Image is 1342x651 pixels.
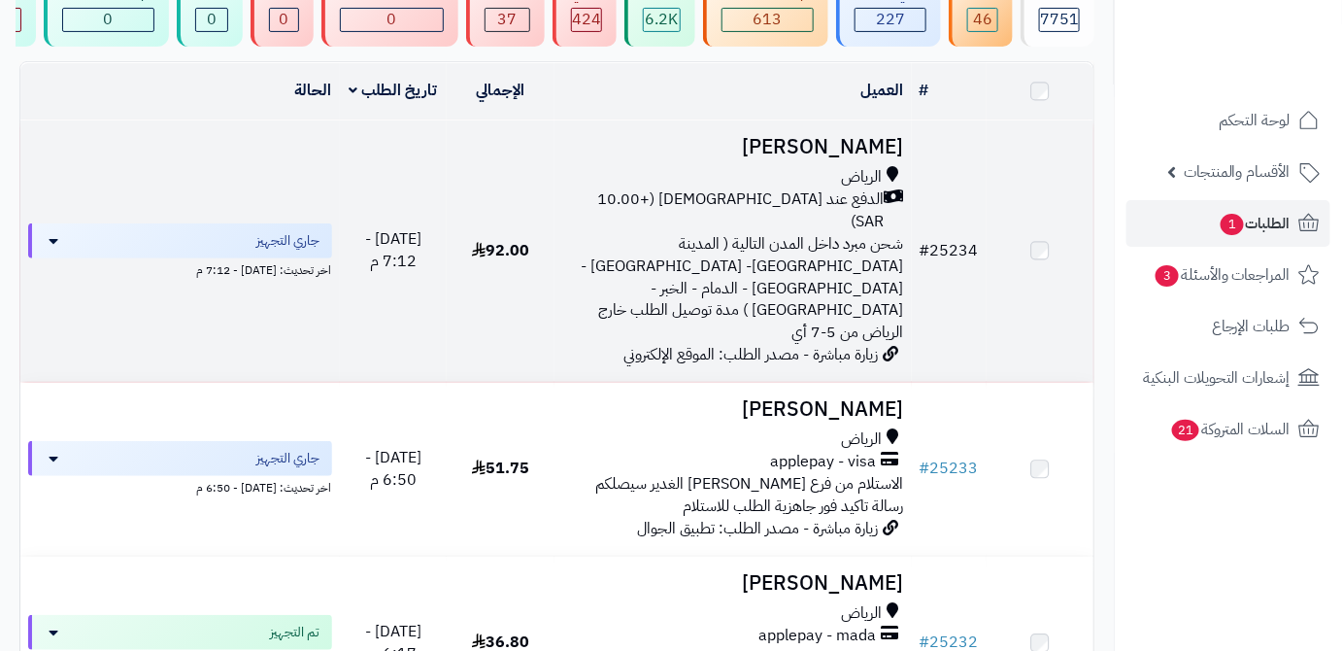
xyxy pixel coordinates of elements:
[271,623,320,642] span: تم التجهيز
[486,9,529,31] div: 37
[1170,416,1291,443] span: السلات المتروكة
[341,9,443,31] div: 0
[842,166,883,188] span: الرياض
[624,343,879,366] span: زيارة مباشرة - مصدر الطلب: الموقع الإلكتروني
[754,8,783,31] span: 613
[920,457,930,480] span: #
[350,79,438,102] a: تاريخ الطلب
[257,231,320,251] span: جاري التجهيز
[295,79,332,102] a: الحالة
[270,9,298,31] div: 0
[596,472,904,518] span: الاستلام من فرع [PERSON_NAME] الغدير سيصلكم رسالة تاكيد فور جاهزية الطلب للاستلام
[771,451,877,473] span: applepay - visa
[920,457,979,480] a: #25233
[638,517,879,540] span: زيارة مباشرة - مصدر الطلب: تطبيق الجوال
[582,232,904,344] span: شحن مبرد داخل المدن التالية ( المدينة [GEOGRAPHIC_DATA]- [GEOGRAPHIC_DATA] - [GEOGRAPHIC_DATA] - ...
[562,188,885,233] span: الدفع عند [DEMOGRAPHIC_DATA] (+10.00 SAR)
[856,9,925,31] div: 227
[1126,97,1330,144] a: لوحة التحكم
[861,79,904,102] a: العميل
[1219,210,1291,237] span: الطلبات
[842,428,883,451] span: الرياض
[1126,303,1330,350] a: طلبات الإرجاع
[28,476,332,497] div: اخر تحديث: [DATE] - 6:50 م
[28,258,332,279] div: اخر تحديث: [DATE] - 7:12 م
[572,8,601,31] span: 424
[1126,355,1330,401] a: إشعارات التحويلات البنكية
[196,9,227,31] div: 0
[876,8,905,31] span: 227
[365,446,421,492] span: [DATE] - 6:50 م
[498,8,518,31] span: 37
[1126,200,1330,247] a: الطلبات1
[1156,265,1179,287] span: 3
[644,9,680,31] div: 6225
[387,8,397,31] span: 0
[562,398,904,421] h3: [PERSON_NAME]
[472,457,529,480] span: 51.75
[722,9,813,31] div: 613
[257,449,320,468] span: جاري التجهيز
[973,8,992,31] span: 46
[1143,364,1291,392] span: إشعارات التحويلات البنكية
[1221,214,1244,235] span: 1
[1172,420,1199,441] span: 21
[207,8,217,31] span: 0
[920,239,930,262] span: #
[562,572,904,595] h3: [PERSON_NAME]
[365,227,421,273] span: [DATE] - 7:12 م
[476,79,524,102] a: الإجمالي
[280,8,289,31] span: 0
[968,9,997,31] div: 46
[572,9,601,31] div: 424
[472,239,529,262] span: 92.00
[63,9,153,31] div: 0
[104,8,114,31] span: 0
[1184,158,1291,186] span: الأقسام والمنتجات
[759,625,877,647] span: applepay - mada
[1040,8,1079,31] span: 7751
[562,136,904,158] h3: [PERSON_NAME]
[842,602,883,625] span: الرياض
[646,8,679,31] span: 6.2K
[1219,107,1291,134] span: لوحة التحكم
[1126,406,1330,453] a: السلات المتروكة21
[920,79,929,102] a: #
[920,239,979,262] a: #25234
[1126,252,1330,298] a: المراجعات والأسئلة3
[1212,313,1291,340] span: طلبات الإرجاع
[1154,261,1291,289] span: المراجعات والأسئلة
